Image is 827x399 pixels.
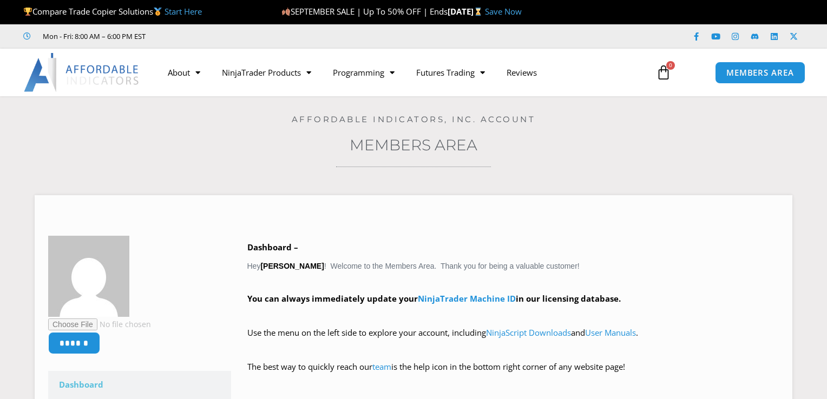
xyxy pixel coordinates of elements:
[448,6,485,17] strong: [DATE]
[161,31,323,42] iframe: Customer reviews powered by Trustpilot
[247,360,779,390] p: The best way to quickly reach our is the help icon in the bottom right corner of any website page!
[40,30,146,43] span: Mon - Fri: 8:00 AM – 6:00 PM EST
[247,242,298,252] b: Dashboard –
[726,69,794,77] span: MEMBERS AREA
[282,8,290,16] img: 🍂
[350,136,477,154] a: Members Area
[48,371,231,399] a: Dashboard
[157,60,645,85] nav: Menu
[496,60,548,85] a: Reviews
[247,325,779,356] p: Use the menu on the left side to explore your account, including and .
[281,6,448,17] span: SEPTEMBER SALE | Up To 50% OFF | Ends
[24,53,140,92] img: LogoAI | Affordable Indicators – NinjaTrader
[474,8,482,16] img: ⌛
[485,6,522,17] a: Save Now
[322,60,405,85] a: Programming
[405,60,496,85] a: Futures Trading
[715,62,805,84] a: MEMBERS AREA
[640,57,687,88] a: 0
[247,240,779,390] div: Hey ! Welcome to the Members Area. Thank you for being a valuable customer!
[260,262,324,270] strong: [PERSON_NAME]
[247,293,621,304] strong: You can always immediately update your in our licensing database.
[157,60,211,85] a: About
[211,60,322,85] a: NinjaTrader Products
[666,61,675,70] span: 0
[154,8,162,16] img: 🥇
[48,236,129,317] img: 6331fd9480f9e4ced8bd1ac7d43422ffafe5d1202ed4299d30cec90705c2afc0
[418,293,516,304] a: NinjaTrader Machine ID
[24,8,32,16] img: 🏆
[165,6,202,17] a: Start Here
[292,114,536,124] a: Affordable Indicators, Inc. Account
[585,327,636,338] a: User Manuals
[23,6,202,17] span: Compare Trade Copier Solutions
[372,361,391,372] a: team
[486,327,571,338] a: NinjaScript Downloads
